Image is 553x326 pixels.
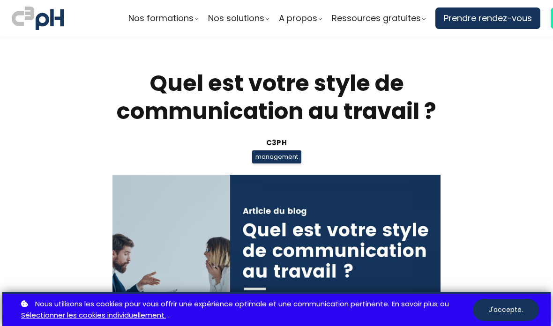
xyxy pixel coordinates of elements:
[279,11,317,25] span: A propos
[19,298,473,322] p: ou .
[444,11,532,25] span: Prendre rendez-vous
[59,69,494,126] h1: Quel est votre style de communication au travail ?
[12,5,64,32] img: logo C3PH
[208,11,264,25] span: Nos solutions
[59,137,494,148] div: C3pH
[516,149,547,179] iframe: chat widget
[435,7,540,29] a: Prendre rendez-vous
[35,298,389,310] span: Nous utilisons les cookies pour vous offrir une expérience optimale et une communication pertinente.
[473,299,539,321] button: J'accepte.
[392,298,438,310] a: En savoir plus
[332,11,421,25] span: Ressources gratuites
[128,11,194,25] span: Nos formations
[21,310,166,321] a: Sélectionner les cookies individuellement.
[252,150,301,163] span: management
